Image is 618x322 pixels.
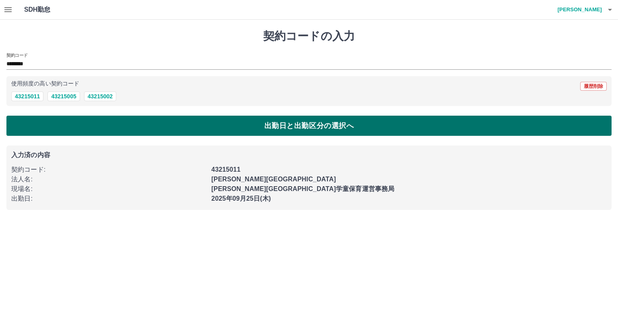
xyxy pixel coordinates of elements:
[211,176,336,183] b: [PERSON_NAME][GEOGRAPHIC_DATA]
[11,165,206,175] p: 契約コード :
[6,52,28,58] h2: 契約コード
[11,91,43,101] button: 43215011
[11,81,79,87] p: 使用頻度の高い契約コード
[11,175,206,184] p: 法人名 :
[211,185,394,192] b: [PERSON_NAME][GEOGRAPHIC_DATA]学童保育運営事務局
[6,116,612,136] button: 出勤日と出勤区分の選択へ
[211,195,271,202] b: 2025年09月25日(木)
[11,184,206,194] p: 現場名 :
[11,152,607,158] p: 入力済の内容
[84,91,116,101] button: 43215002
[47,91,80,101] button: 43215005
[6,29,612,43] h1: 契約コードの入力
[211,166,240,173] b: 43215011
[580,82,607,91] button: 履歴削除
[11,194,206,204] p: 出勤日 :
